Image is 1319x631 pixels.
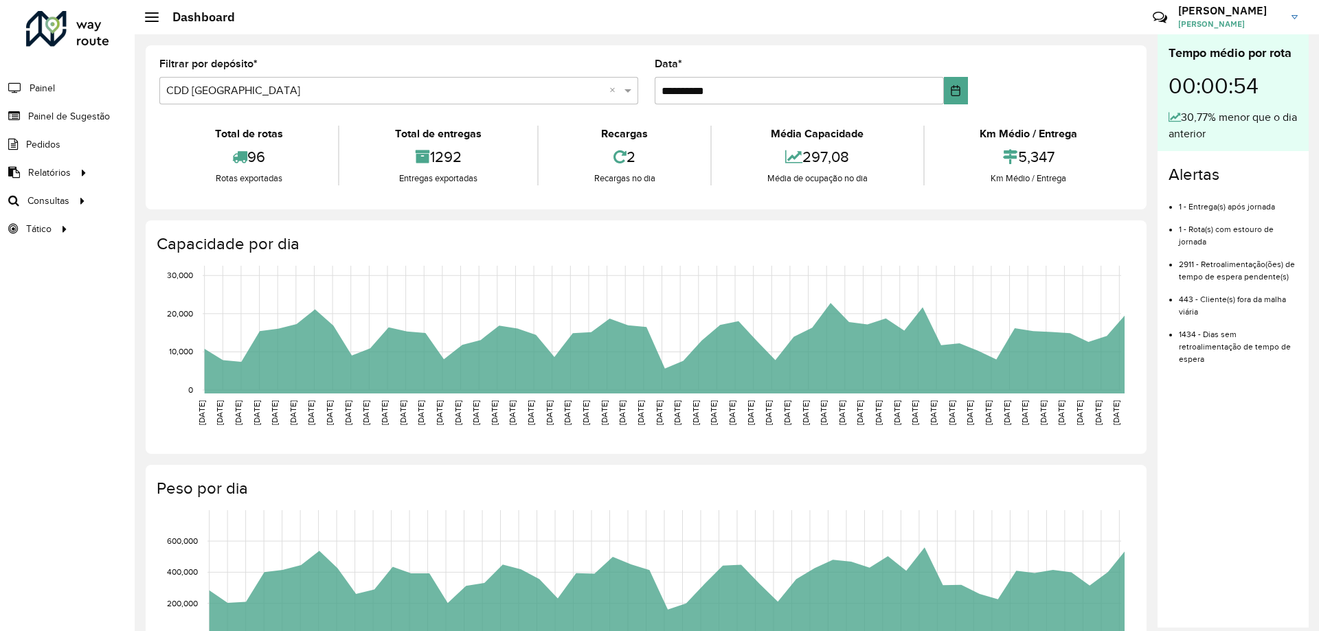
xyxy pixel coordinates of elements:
[435,400,444,425] text: [DATE]
[157,479,1133,498] h4: Peso por dia
[715,172,919,185] div: Média de ocupação no dia
[947,400,956,425] text: [DATE]
[801,400,810,425] text: [DATE]
[30,81,55,95] span: Painel
[928,126,1129,142] div: Km Médio / Entrega
[157,234,1133,254] h4: Capacidade por dia
[197,400,206,425] text: [DATE]
[728,400,736,425] text: [DATE]
[874,400,883,425] text: [DATE]
[289,400,297,425] text: [DATE]
[167,536,198,545] text: 600,000
[1075,400,1084,425] text: [DATE]
[1002,400,1011,425] text: [DATE]
[163,172,335,185] div: Rotas exportadas
[618,400,627,425] text: [DATE]
[1169,62,1298,109] div: 00:00:54
[715,142,919,172] div: 297,08
[984,400,993,425] text: [DATE]
[655,56,682,72] label: Data
[636,400,645,425] text: [DATE]
[1179,248,1298,283] li: 2911 - Retroalimentação(ões) de tempo de espera pendente(s)
[27,194,69,208] span: Consultas
[545,400,554,425] text: [DATE]
[325,400,334,425] text: [DATE]
[609,82,621,99] span: Clear all
[159,10,235,25] h2: Dashboard
[1178,18,1281,30] span: [PERSON_NAME]
[490,400,499,425] text: [DATE]
[188,385,193,394] text: 0
[416,400,425,425] text: [DATE]
[1094,400,1103,425] text: [DATE]
[343,142,533,172] div: 1292
[1039,400,1048,425] text: [DATE]
[1169,165,1298,185] h4: Alertas
[508,400,517,425] text: [DATE]
[167,568,198,577] text: 400,000
[163,142,335,172] div: 96
[453,400,462,425] text: [DATE]
[892,400,901,425] text: [DATE]
[581,400,590,425] text: [DATE]
[252,400,261,425] text: [DATE]
[928,142,1129,172] div: 5,347
[600,400,609,425] text: [DATE]
[167,599,198,608] text: 200,000
[1179,190,1298,213] li: 1 - Entrega(s) após jornada
[542,126,707,142] div: Recargas
[542,172,707,185] div: Recargas no dia
[764,400,773,425] text: [DATE]
[1179,213,1298,248] li: 1 - Rota(s) com estouro de jornada
[306,400,315,425] text: [DATE]
[673,400,681,425] text: [DATE]
[1169,44,1298,62] div: Tempo médio por rota
[1112,400,1120,425] text: [DATE]
[28,109,110,124] span: Painel de Sugestão
[343,400,352,425] text: [DATE]
[163,126,335,142] div: Total de rotas
[215,400,224,425] text: [DATE]
[563,400,572,425] text: [DATE]
[26,222,52,236] span: Tático
[1145,3,1175,32] a: Contato Rápido
[1169,109,1298,142] div: 30,77% menor que o dia anterior
[270,400,279,425] text: [DATE]
[526,400,535,425] text: [DATE]
[837,400,846,425] text: [DATE]
[819,400,828,425] text: [DATE]
[746,400,755,425] text: [DATE]
[26,137,60,152] span: Pedidos
[343,172,533,185] div: Entregas exportadas
[944,77,968,104] button: Choose Date
[380,400,389,425] text: [DATE]
[855,400,864,425] text: [DATE]
[542,142,707,172] div: 2
[1179,318,1298,365] li: 1434 - Dias sem retroalimentação de tempo de espera
[910,400,919,425] text: [DATE]
[1179,283,1298,318] li: 443 - Cliente(s) fora da malha viária
[691,400,700,425] text: [DATE]
[1178,4,1281,17] h3: [PERSON_NAME]
[782,400,791,425] text: [DATE]
[1057,400,1066,425] text: [DATE]
[361,400,370,425] text: [DATE]
[234,400,243,425] text: [DATE]
[965,400,974,425] text: [DATE]
[159,56,258,72] label: Filtrar por depósito
[715,126,919,142] div: Média Capacidade
[929,400,938,425] text: [DATE]
[471,400,480,425] text: [DATE]
[709,400,718,425] text: [DATE]
[167,271,193,279] text: 30,000
[343,126,533,142] div: Total de entregas
[655,400,664,425] text: [DATE]
[28,165,71,180] span: Relatórios
[167,309,193,318] text: 20,000
[928,172,1129,185] div: Km Médio / Entrega
[169,347,193,356] text: 10,000
[1020,400,1029,425] text: [DATE]
[398,400,407,425] text: [DATE]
